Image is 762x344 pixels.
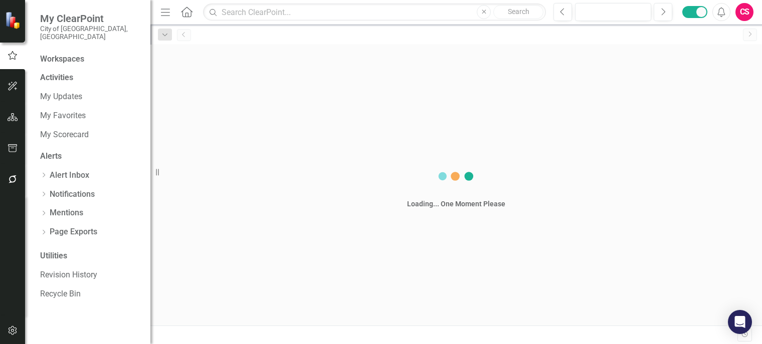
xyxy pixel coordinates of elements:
a: My Scorecard [40,129,140,141]
div: Utilities [40,250,140,262]
img: ClearPoint Strategy [5,12,23,29]
div: Open Intercom Messenger [728,310,752,334]
a: Page Exports [50,226,97,238]
a: Revision History [40,269,140,281]
div: Workspaces [40,54,84,65]
input: Search ClearPoint... [203,4,546,21]
div: Loading... One Moment Please [407,199,505,209]
a: Recycle Bin [40,288,140,300]
a: Notifications [50,189,95,200]
a: My Favorites [40,110,140,122]
button: Search [493,5,543,19]
span: Search [508,8,529,16]
small: City of [GEOGRAPHIC_DATA], [GEOGRAPHIC_DATA] [40,25,140,41]
div: Activities [40,72,140,84]
span: My ClearPoint [40,13,140,25]
div: Alerts [40,151,140,162]
button: CS [735,3,753,21]
a: My Updates [40,91,140,103]
a: Mentions [50,207,83,219]
a: Alert Inbox [50,170,89,181]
